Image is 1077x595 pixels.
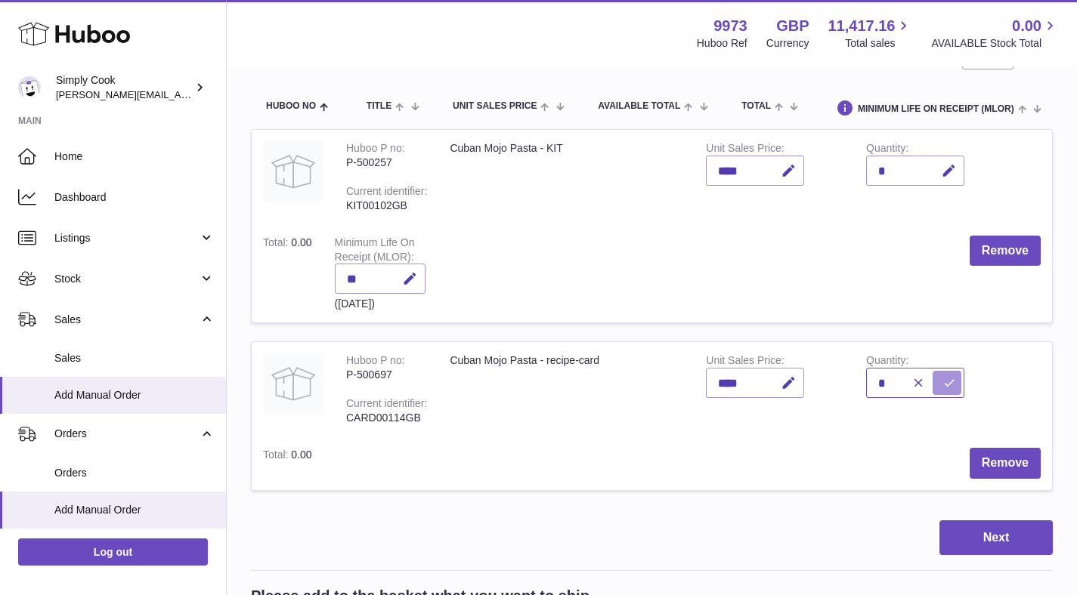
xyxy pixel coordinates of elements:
span: Title [367,101,391,111]
span: Unit Sales Price [453,101,537,111]
div: Huboo Ref [697,36,747,51]
span: 11,417.16 [828,16,895,36]
img: Cuban Mojo Pasta - recipe-card [263,353,323,414]
td: Cuban Mojo Pasta - recipe-card [438,342,695,436]
strong: 9973 [713,16,747,36]
span: Dashboard [54,190,215,205]
button: Remove [970,236,1041,267]
span: Stock [54,272,199,286]
span: Total [741,101,771,111]
span: Sales [54,351,215,365]
span: Sales [54,313,199,327]
div: Simply Cook [56,73,192,102]
span: AVAILABLE Total [598,101,680,111]
label: Total [263,236,291,252]
a: Log out [18,538,208,566]
div: Currency [766,36,809,51]
strong: GBP [776,16,809,36]
div: P-500257 [346,156,427,170]
div: ([DATE]) [335,297,426,311]
label: Quantity [866,142,908,158]
div: Huboo P no [346,142,405,158]
span: Orders [54,466,215,480]
a: 11,417.16 Total sales [828,16,912,51]
button: Next [939,520,1053,556]
label: Unit Sales Price [706,142,784,158]
img: Cuban Mojo Pasta - KIT [263,141,323,202]
td: Cuban Mojo Pasta - KIT [438,130,695,224]
span: 0.00 [291,449,311,461]
span: Add Manual Order [54,388,215,402]
button: Remove [970,448,1041,479]
span: Total sales [845,36,912,51]
span: 0.00 [291,236,311,248]
span: Listings [54,231,199,245]
img: rebecca@simplycook.com [18,76,41,99]
div: KIT00102GB [346,199,427,213]
div: Current identifier [346,397,427,413]
a: 0.00 AVAILABLE Stock Total [931,16,1059,51]
div: Current identifier [346,185,427,201]
label: Minimum Life On Receipt (MLOR) [335,236,415,267]
span: [PERSON_NAME][EMAIL_ADDRESS][DOMAIN_NAME] [56,88,303,100]
span: Add Manual Order [54,503,215,517]
span: Minimum Life On Receipt (MLOR) [858,104,1014,114]
div: P-500697 [346,368,427,382]
span: Huboo no [266,101,316,111]
div: Huboo P no [346,354,405,370]
div: CARD00114GB [346,411,427,425]
label: Unit Sales Price [706,354,784,370]
label: Total [263,449,291,464]
span: Home [54,150,215,164]
label: Quantity [866,354,908,370]
span: AVAILABLE Stock Total [931,36,1059,51]
span: 0.00 [1012,16,1041,36]
span: Orders [54,427,199,441]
